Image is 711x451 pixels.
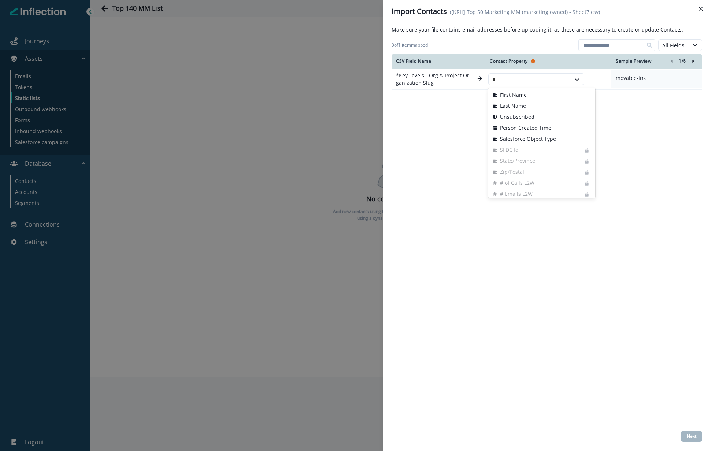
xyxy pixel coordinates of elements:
[616,74,698,82] p: movable-ink
[667,57,676,66] button: left-icon
[679,58,686,64] p: 1 / 6
[488,177,595,188] button: # of Calls L2W
[488,100,595,111] button: Last Name
[488,89,595,100] button: First Name
[687,434,696,439] p: Next
[488,144,595,155] button: SFDC Id
[689,57,698,66] button: Right-forward-icon
[488,155,595,166] button: State/Province
[695,3,707,15] button: Close
[488,122,595,133] button: Person Created Time
[488,166,595,177] button: Zip/Postal
[450,8,600,16] p: ([KRH] Top 50 Marketing MM (marketing owned) - Sheet7.csv)
[681,431,702,442] button: Next
[392,26,683,33] p: Make sure your file contains email addresses before uploading it, as these are necessary to creat...
[662,41,685,49] div: All Fields
[488,133,595,144] button: Salesforce Object Type
[488,111,595,122] button: Unsubscribed
[392,69,474,89] p: *Key Levels - Org & Project Organization Slug
[488,188,595,199] button: # Emails L2W
[396,58,470,64] div: CSV Field Name
[392,42,428,48] p: 0 of 1 item mapped
[616,58,651,64] p: Sample Preview
[490,58,528,64] p: Contact Property
[392,6,447,17] p: Import Contacts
